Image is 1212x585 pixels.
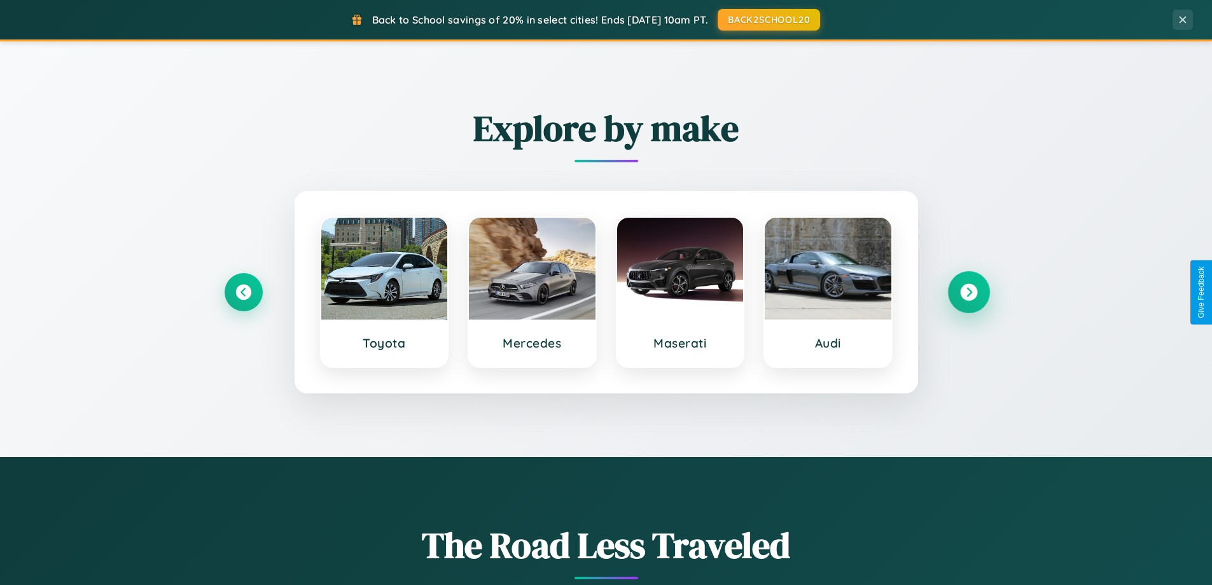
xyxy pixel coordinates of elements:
[482,335,583,351] h3: Mercedes
[777,335,879,351] h3: Audi
[225,104,988,153] h2: Explore by make
[334,335,435,351] h3: Toyota
[630,335,731,351] h3: Maserati
[225,521,988,570] h1: The Road Less Traveled
[372,13,708,26] span: Back to School savings of 20% in select cities! Ends [DATE] 10am PT.
[1197,267,1206,318] div: Give Feedback
[718,9,820,31] button: BACK2SCHOOL20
